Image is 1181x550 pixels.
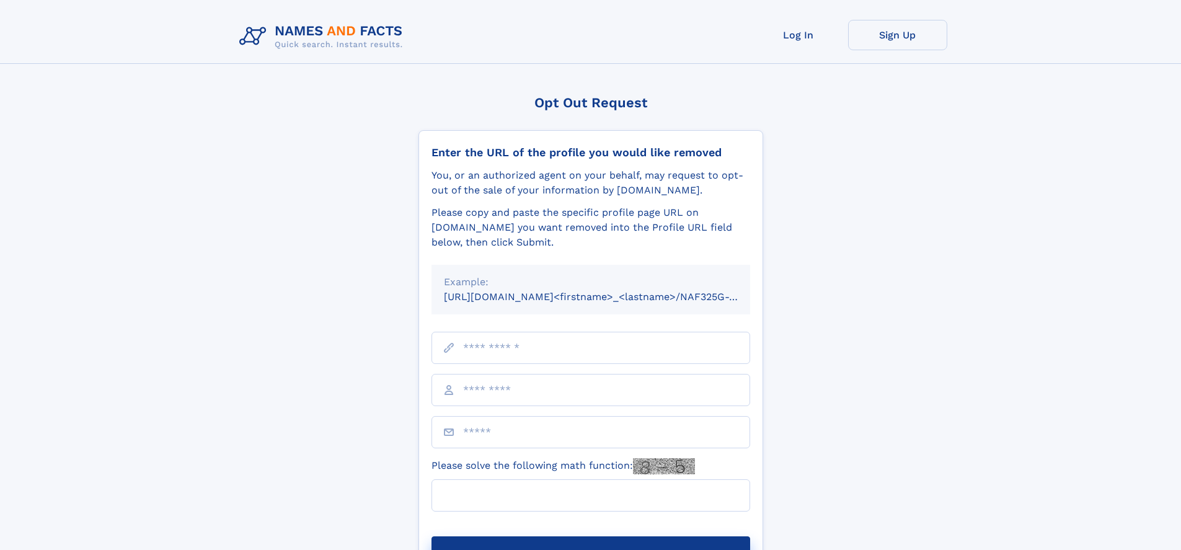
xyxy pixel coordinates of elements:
[444,275,738,290] div: Example:
[431,205,750,250] div: Please copy and paste the specific profile page URL on [DOMAIN_NAME] you want removed into the Pr...
[431,168,750,198] div: You, or an authorized agent on your behalf, may request to opt-out of the sale of your informatio...
[749,20,848,50] a: Log In
[444,291,774,303] small: [URL][DOMAIN_NAME]<firstname>_<lastname>/NAF325G-xxxxxxxx
[418,95,763,110] div: Opt Out Request
[848,20,947,50] a: Sign Up
[431,458,695,474] label: Please solve the following math function:
[234,20,413,53] img: Logo Names and Facts
[431,146,750,159] div: Enter the URL of the profile you would like removed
